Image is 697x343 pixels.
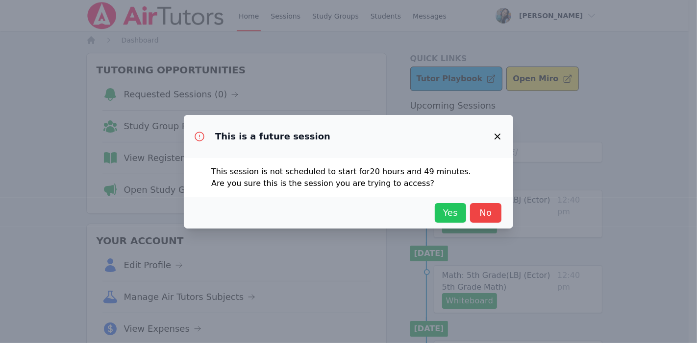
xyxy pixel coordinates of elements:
p: This session is not scheduled to start for 20 hours and 49 minutes . Are you sure this is the ses... [211,166,486,189]
button: No [470,203,501,223]
button: Yes [435,203,466,223]
h3: This is a future session [215,131,330,142]
span: Yes [440,206,461,220]
span: No [475,206,497,220]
